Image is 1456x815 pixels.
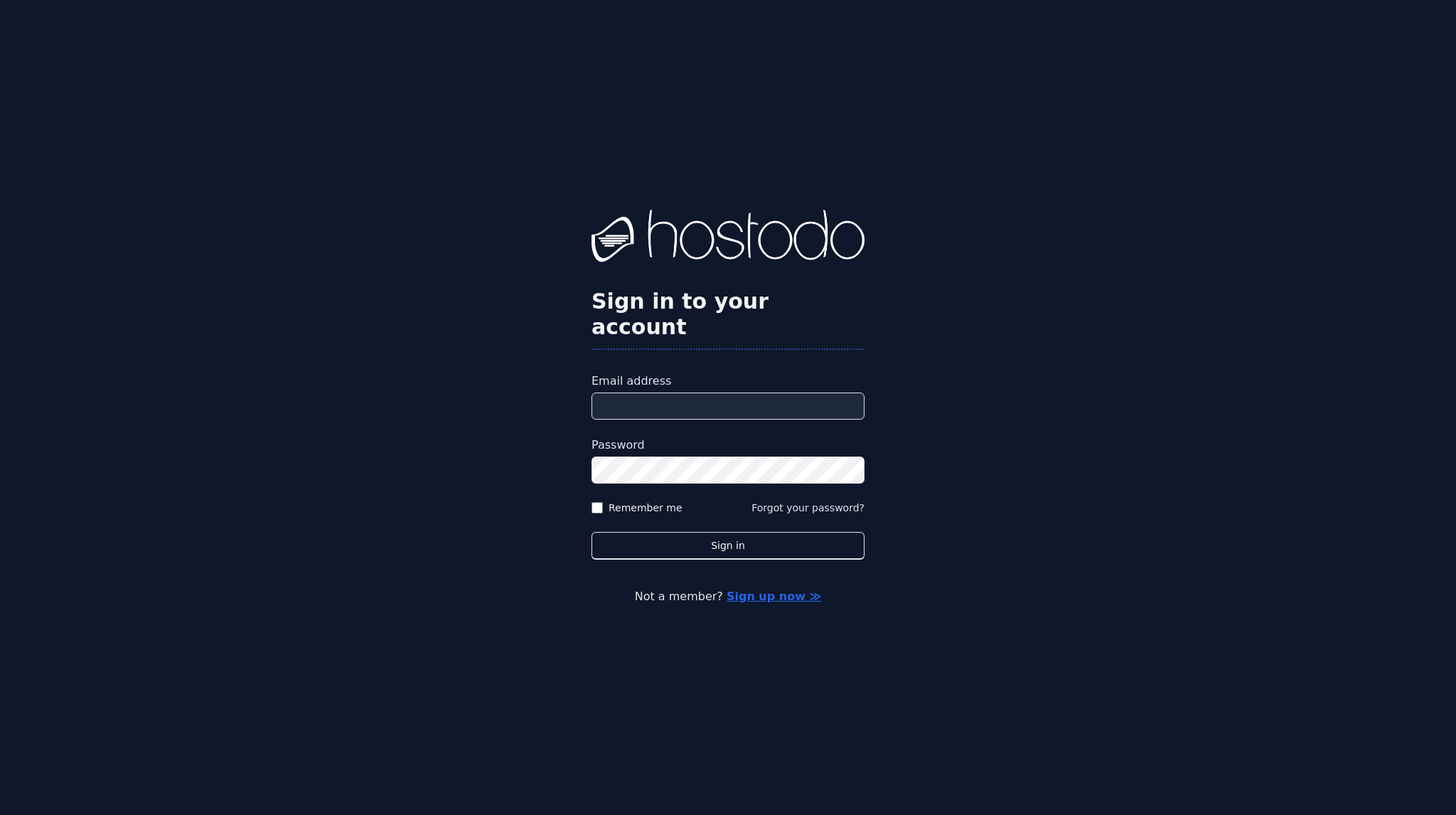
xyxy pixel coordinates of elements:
[751,501,864,515] button: Forgot your password?
[591,437,864,454] label: Password
[591,210,864,267] img: Hostodo
[609,501,682,515] label: Remember me
[591,289,864,340] h2: Sign in to your account
[727,590,821,603] a: Sign up now ≫
[68,588,1388,605] p: Not a member?
[591,532,864,560] button: Sign in
[591,373,864,390] label: Email address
